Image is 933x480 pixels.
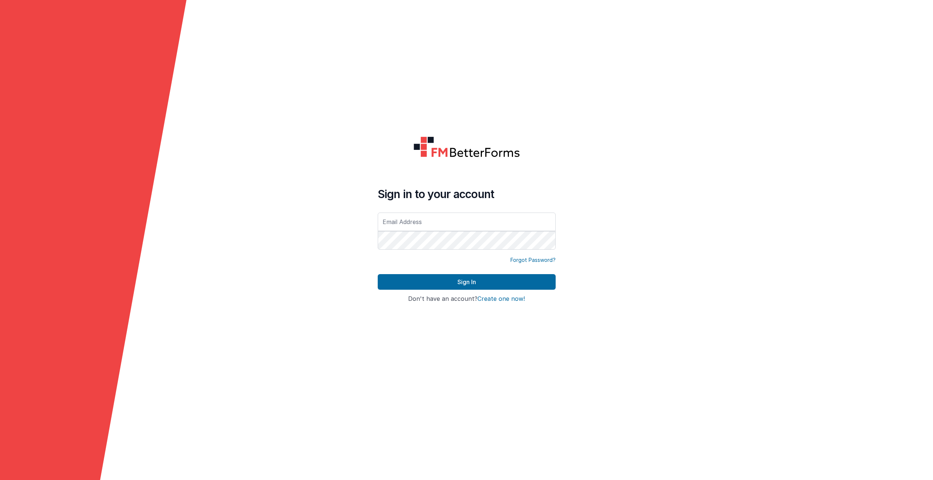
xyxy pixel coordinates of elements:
[510,256,556,264] a: Forgot Password?
[477,296,525,302] button: Create one now!
[378,187,556,201] h4: Sign in to your account
[378,274,556,290] button: Sign In
[378,213,556,231] input: Email Address
[378,296,556,302] h4: Don't have an account?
